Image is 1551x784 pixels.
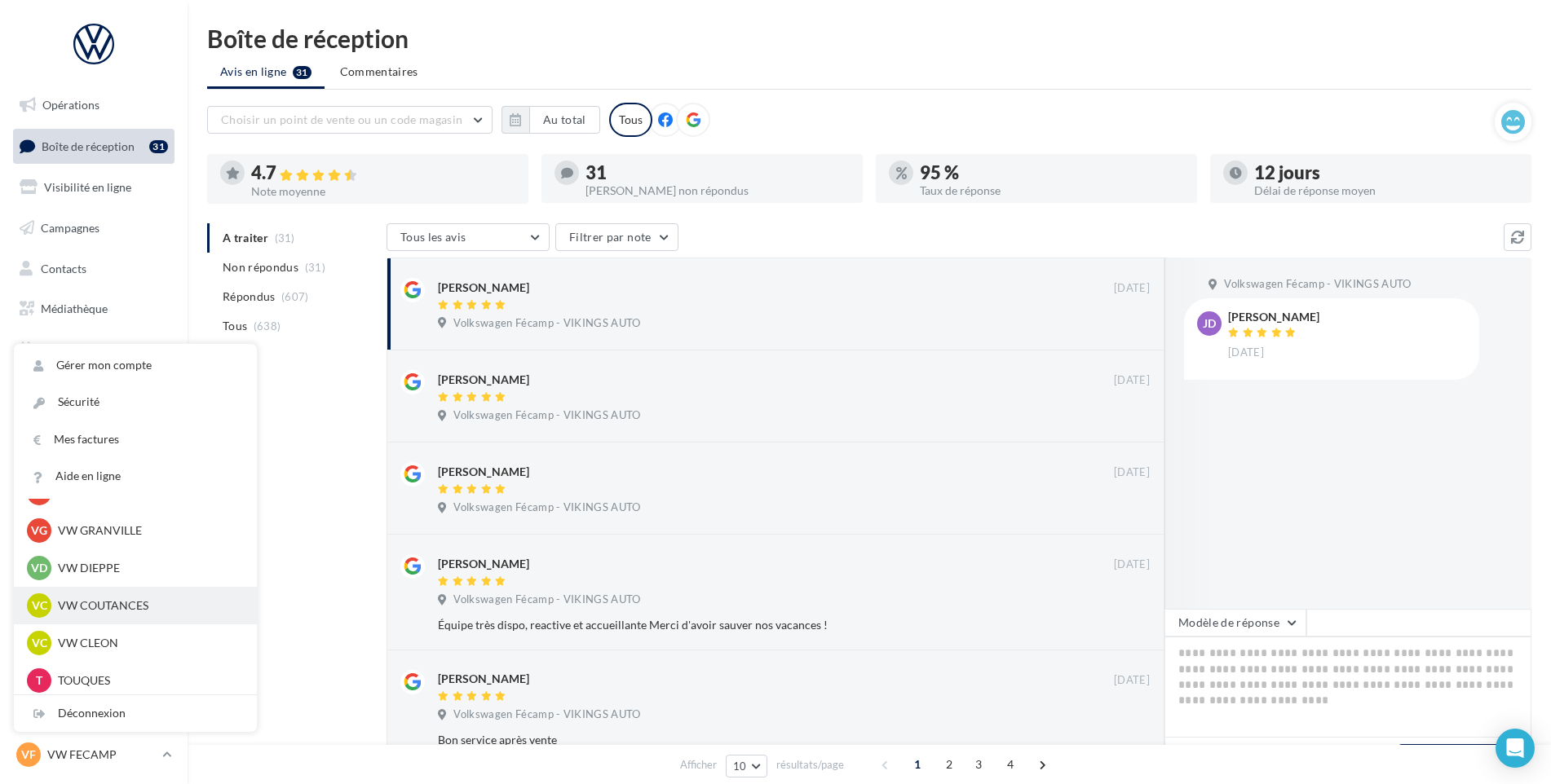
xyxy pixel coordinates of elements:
span: JD [1203,315,1216,332]
a: VF VW FECAMP [13,739,175,770]
div: Déconnexion [14,695,257,732]
p: VW COUTANCES [58,597,237,614]
a: Mes factures [14,421,257,458]
span: (607) [281,290,309,303]
button: Au total [529,106,600,134]
div: [PERSON_NAME] [438,464,529,480]
button: 10 [726,755,767,777]
button: Tous les avis [387,223,550,251]
span: Volkswagen Fécamp - VIKINGS AUTO [453,707,640,722]
button: Choisir un point de vente ou un code magasin [207,106,493,134]
span: Répondus [223,288,276,305]
a: Visibilité en ligne [10,170,178,205]
div: 4.7 [251,164,515,183]
span: VC [32,597,47,614]
p: VW CLEON [58,635,237,651]
span: Visibilité en ligne [44,180,131,194]
p: VW GRANVILLE [58,522,237,539]
span: Campagnes [41,221,99,235]
div: [PERSON_NAME] [438,372,529,388]
span: Tous [223,318,247,334]
span: résultats/page [776,757,844,773]
span: (31) [305,261,325,274]
span: Commentaires [340,64,418,80]
div: Taux de réponse [920,185,1184,196]
span: 3 [966,751,992,777]
span: Non répondus [223,259,298,275]
a: Boîte de réception31 [10,129,178,164]
div: 31 [149,140,168,153]
div: [PERSON_NAME] [438,556,529,572]
span: [DATE] [1114,281,1150,296]
div: Boîte de réception [207,26,1531,51]
button: Au total [502,106,600,134]
span: [DATE] [1114,673,1150,688]
p: VW FECAMP [47,747,156,763]
a: PLV et print personnalisable [10,373,178,421]
span: 1 [904,751,930,777]
span: VD [31,560,47,576]
span: 4 [997,751,1023,777]
a: Opérations [10,88,178,122]
span: [DATE] [1114,557,1150,572]
span: Volkswagen Fécamp - VIKINGS AUTO [453,408,640,423]
span: (638) [254,319,281,333]
span: [DATE] [1228,346,1264,360]
div: Équipe très dispo, reactive et accueillante Merci d'avoir sauver nos vacances ! [438,617,1044,633]
span: VF [21,747,36,763]
div: Note moyenne [251,186,515,197]
span: Opérations [42,98,99,112]
div: Tous [609,103,652,137]
span: Afficher [680,757,717,773]
button: Filtrer par note [555,223,678,251]
a: Aide en ligne [14,458,257,495]
p: TOUQUES [58,672,237,689]
span: 2 [936,751,962,777]
div: Bon service après vente [438,732,1044,748]
a: Médiathèque [10,292,178,326]
a: Campagnes [10,211,178,245]
span: [DATE] [1114,373,1150,388]
span: VC [32,635,47,651]
span: Tous les avis [400,230,466,244]
div: [PERSON_NAME] [1228,311,1319,323]
span: 10 [733,760,747,773]
span: Volkswagen Fécamp - VIKINGS AUTO [453,500,640,515]
a: Gérer mon compte [14,347,257,384]
div: 31 [585,164,850,182]
span: Contacts [41,261,86,275]
a: Contacts [10,252,178,286]
a: Calendrier [10,333,178,367]
span: T [36,672,42,689]
span: Choisir un point de vente ou un code magasin [221,112,462,126]
div: [PERSON_NAME] [438,280,529,296]
div: Délai de réponse moyen [1254,185,1518,196]
span: [DATE] [1114,465,1150,480]
span: Volkswagen Fécamp - VIKINGS AUTO [453,316,640,331]
div: 95 % [920,164,1184,182]
p: VW DIEPPE [58,560,237,576]
span: Boîte de réception [42,139,135,152]
span: Médiathèque [41,302,108,315]
button: Modèle de réponse [1164,609,1306,636]
div: Open Intercom Messenger [1496,729,1535,768]
span: Calendrier [41,342,95,356]
div: [PERSON_NAME] [438,671,529,687]
span: Volkswagen Fécamp - VIKINGS AUTO [453,592,640,607]
div: 12 jours [1254,164,1518,182]
a: Sécurité [14,384,257,421]
span: Volkswagen Fécamp - VIKINGS AUTO [1224,277,1411,292]
a: Campagnes DataOnDemand [10,427,178,475]
span: VG [31,522,47,539]
div: [PERSON_NAME] non répondus [585,185,850,196]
